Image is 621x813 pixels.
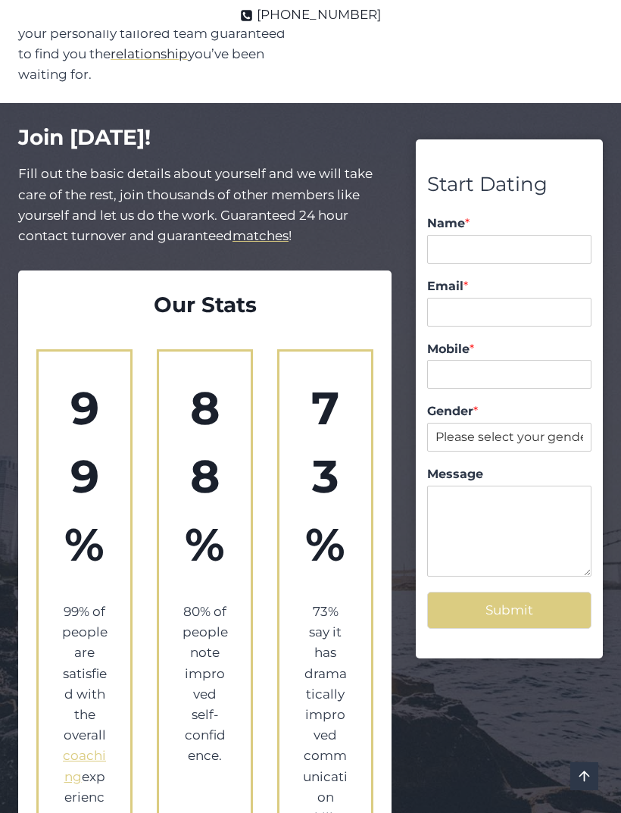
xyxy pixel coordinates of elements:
[257,5,381,25] span: [PHONE_NUMBER]
[182,602,228,767] p: 80% of people note improved self-confidence.
[18,164,392,246] p: Fill out the basic details about yourself and we will take care of the rest, join thousands of ot...
[63,748,106,783] a: coaching
[18,121,392,153] h2: Join [DATE]!
[232,228,289,243] a: matches
[427,279,591,295] label: Email
[427,404,591,420] label: Gender
[36,289,373,321] h2: Our Stats
[427,360,591,389] input: Mobile
[61,374,108,579] h1: 99%
[111,46,188,61] a: relationship
[240,5,381,25] a: [PHONE_NUMBER]
[427,342,591,358] label: Mobile
[427,169,591,201] div: Start Dating
[427,467,591,483] label: Message
[182,374,228,579] h2: 88%
[427,216,591,232] label: Name
[570,762,598,790] a: Scroll to top
[427,592,591,629] button: Submit
[302,374,348,579] h2: 73%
